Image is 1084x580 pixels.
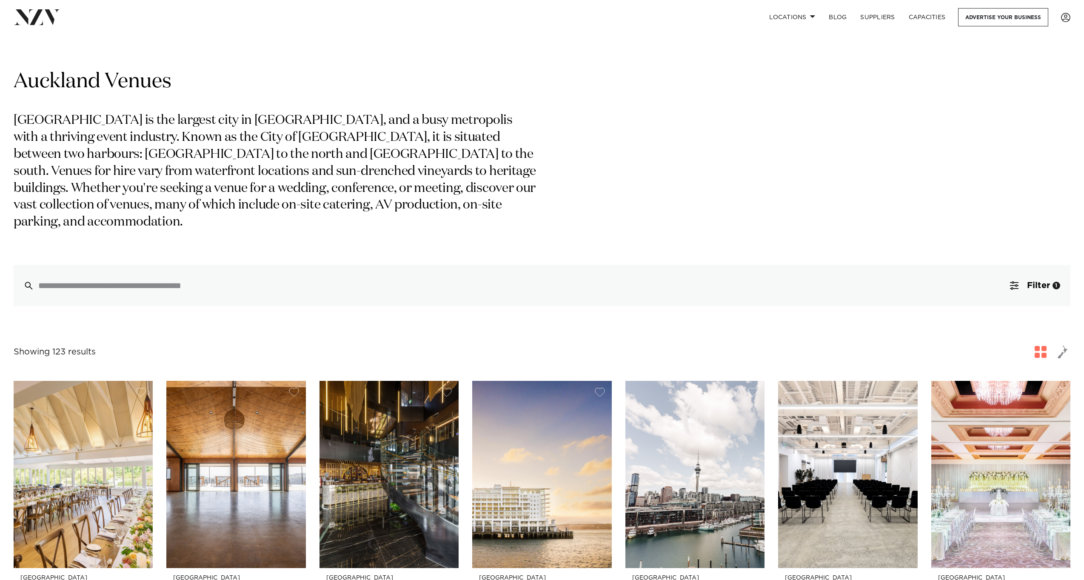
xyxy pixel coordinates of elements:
[14,346,96,359] div: Showing 123 results
[902,8,953,26] a: Capacities
[14,112,539,231] p: [GEOGRAPHIC_DATA] is the largest city in [GEOGRAPHIC_DATA], and a busy metropolis with a thriving...
[1000,265,1070,306] button: Filter1
[853,8,901,26] a: SUPPLIERS
[822,8,853,26] a: BLOG
[1053,282,1060,289] div: 1
[14,9,60,25] img: nzv-logo.png
[14,69,1070,95] h1: Auckland Venues
[762,8,822,26] a: Locations
[1027,281,1050,290] span: Filter
[958,8,1048,26] a: Advertise your business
